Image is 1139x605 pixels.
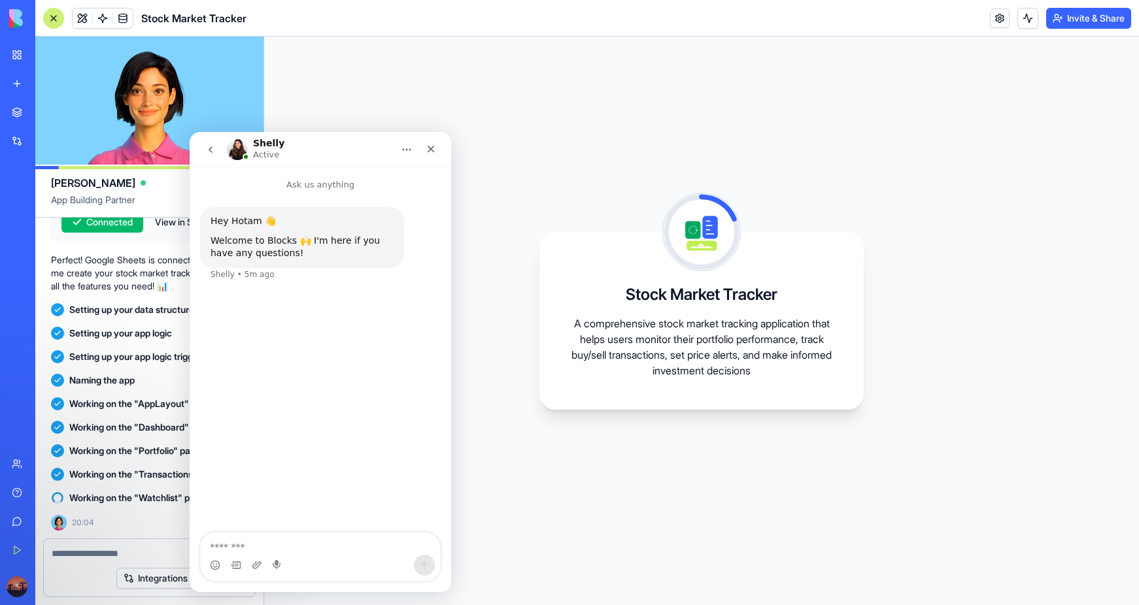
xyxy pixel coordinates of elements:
span: Working on the "Watchlist" page [69,491,205,504]
span: Working on the "AppLayout" [69,397,189,410]
button: View in Settings [148,212,228,233]
span: Setting up your data structure [69,303,194,316]
span: Stock Market Tracker [141,10,246,26]
button: Invite & Share [1046,8,1131,29]
span: [PERSON_NAME] [51,175,135,191]
span: App Building Partner [51,193,248,217]
button: Connected [61,212,143,233]
img: Ella_00000_wcx2te.png [51,515,67,531]
p: Perfect! Google Sheets is connected. Now let me create your stock market tracking app with all th... [51,253,248,293]
span: Naming the app [69,374,135,387]
h3: Stock Market Tracker [626,284,777,305]
span: Working on the "Portfolio" page [69,444,201,457]
img: ACg8ocKp7A4jJETz32EOLpOxHgQL8N7NOKdpJgjZ9K0RC2isTlENA8qB=s96-c [7,576,27,597]
span: Setting up your app logic triggers [69,350,206,363]
span: 20:04 [72,517,94,528]
span: Setting up your app logic [69,327,172,340]
button: Send a message… [224,423,245,444]
p: A comprehensive stock market tracking application that helps users monitor their portfolio perfor... [571,316,832,378]
span: Connected [86,216,133,229]
iframe: Intercom live chat [190,132,451,592]
span: Working on the "Transactions" page [69,468,220,481]
span: Working on the "Dashboard" page [69,421,212,434]
button: Integrations [116,568,195,589]
img: logo [9,9,90,27]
